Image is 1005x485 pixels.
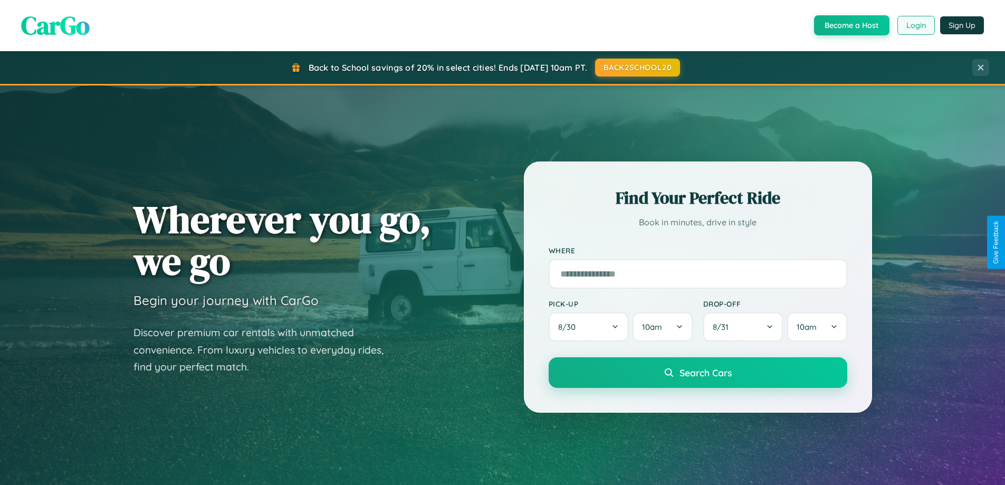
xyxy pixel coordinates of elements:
button: 10am [787,312,847,341]
span: Search Cars [679,367,732,378]
button: Become a Host [814,15,889,35]
h3: Begin your journey with CarGo [133,292,319,308]
label: Drop-off [703,299,847,308]
button: Search Cars [549,357,847,388]
button: Sign Up [940,16,984,34]
button: 8/31 [703,312,783,341]
button: 10am [633,312,692,341]
span: Back to School savings of 20% in select cities! Ends [DATE] 10am PT. [309,62,587,73]
label: Where [549,246,847,255]
span: 10am [642,322,662,332]
span: CarGo [21,8,90,43]
button: 8/30 [549,312,629,341]
div: Give Feedback [992,221,1000,264]
p: Book in minutes, drive in style [549,215,847,230]
p: Discover premium car rentals with unmatched convenience. From luxury vehicles to everyday rides, ... [133,324,397,376]
label: Pick-up [549,299,693,308]
h2: Find Your Perfect Ride [549,186,847,210]
button: BACK2SCHOOL20 [595,59,680,77]
span: 8 / 30 [558,322,581,332]
button: Login [897,16,935,35]
h1: Wherever you go, we go [133,198,431,282]
span: 8 / 31 [713,322,734,332]
span: 10am [797,322,817,332]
